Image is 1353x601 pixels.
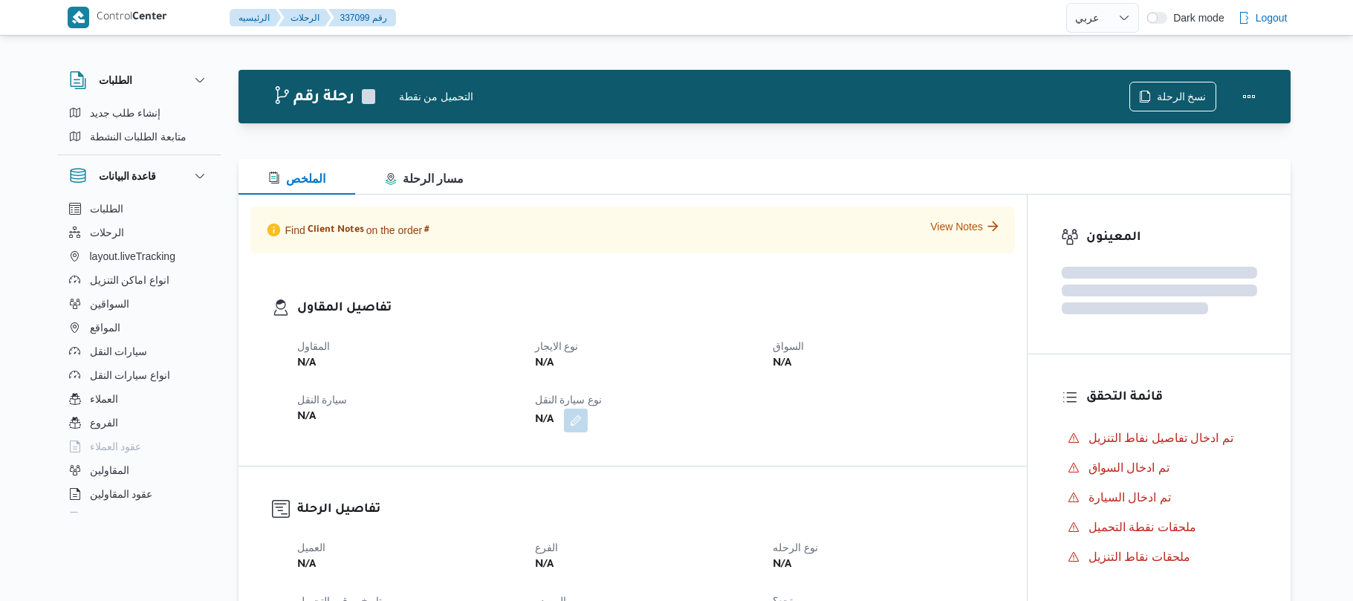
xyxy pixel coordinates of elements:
[1129,82,1216,111] button: نسخ الرحلة
[63,482,215,506] button: عقود المقاولين
[90,295,129,313] span: السواقين
[99,167,157,185] h3: قاعدة البيانات
[1088,461,1169,474] span: تم ادخال السواق
[773,542,818,553] span: نوع الرحله
[1088,429,1233,447] span: تم ادخال تفاصيل نفاط التنزيل
[424,224,429,236] span: #
[297,409,316,426] b: N/A
[90,342,148,360] span: سيارات النقل
[63,292,215,316] button: السواقين
[1088,459,1169,477] span: تم ادخال السواق
[1086,228,1257,248] h3: المعينون
[1088,491,1171,504] span: تم ادخال السيارة
[773,556,791,574] b: N/A
[90,247,175,265] span: layout.liveTracking
[297,299,993,319] h3: تفاصيل المقاول
[90,414,118,432] span: الفروع
[1062,516,1257,539] button: ملحقات نقطة التحميل
[535,394,603,406] span: نوع سيارة النقل
[90,128,187,146] span: متابعة الطلبات النشطة
[90,224,124,241] span: الرحلات
[90,104,161,122] span: إنشاء طلب جديد
[90,438,142,455] span: عقود العملاء
[1234,82,1264,111] button: Actions
[930,218,1003,234] button: View Notes
[63,411,215,435] button: الفروع
[535,542,558,553] span: الفرع
[63,340,215,363] button: سيارات النقل
[63,221,215,244] button: الرحلات
[297,500,993,520] h3: تفاصيل الرحلة
[535,340,579,352] span: نوع الايجار
[1088,519,1196,536] span: ملحقات نقطة التحميل
[535,556,554,574] b: N/A
[1088,550,1190,563] span: ملحقات نقاط التنزيل
[63,197,215,221] button: الطلبات
[1062,456,1257,480] button: تم ادخال السواق
[69,167,209,185] button: قاعدة البيانات
[308,224,364,236] span: Client Notes
[90,319,120,337] span: المواقع
[63,125,215,149] button: متابعة الطلبات النشطة
[773,340,804,352] span: السواق
[1062,486,1257,510] button: تم ادخال السيارة
[57,101,221,155] div: الطلبات
[90,366,171,384] span: انواع سيارات النقل
[90,390,118,408] span: العملاء
[63,458,215,482] button: المقاولين
[90,485,153,503] span: عقود المقاولين
[68,7,89,28] img: X8yXhbKr1z7QwAAAABJRU5ErkJggg==
[1088,489,1171,507] span: تم ادخال السيارة
[63,387,215,411] button: العملاء
[63,268,215,292] button: انواع اماكن التنزيل
[297,556,316,574] b: N/A
[297,542,325,553] span: العميل
[399,89,1129,105] div: التحميل من نقطة
[262,218,432,241] p: Find on the order
[63,101,215,125] button: إنشاء طلب جديد
[90,271,170,289] span: انواع اماكن التنزيل
[328,9,396,27] button: 337099 رقم
[230,9,282,27] button: الرئيسيه
[90,509,152,527] span: اجهزة التليفون
[63,244,215,268] button: layout.liveTracking
[1088,548,1190,566] span: ملحقات نقاط التنزيل
[385,172,464,185] span: مسار الرحلة
[99,71,132,89] h3: الطلبات
[63,316,215,340] button: المواقع
[279,9,331,27] button: الرحلات
[1256,9,1288,27] span: Logout
[773,355,791,373] b: N/A
[1086,388,1257,408] h3: قائمة التحقق
[1167,12,1224,24] span: Dark mode
[535,355,554,373] b: N/A
[90,200,123,218] span: الطلبات
[1157,88,1207,105] span: نسخ الرحلة
[273,88,354,108] h2: رحلة رقم
[132,12,167,24] b: Center
[63,506,215,530] button: اجهزة التليفون
[1062,426,1257,450] button: تم ادخال تفاصيل نفاط التنزيل
[535,412,554,429] b: N/A
[69,71,209,89] button: الطلبات
[268,172,325,185] span: الملخص
[63,435,215,458] button: عقود العملاء
[1088,432,1233,444] span: تم ادخال تفاصيل نفاط التنزيل
[297,340,330,352] span: المقاول
[1088,521,1196,533] span: ملحقات نقطة التحميل
[1232,3,1294,33] button: Logout
[297,394,348,406] span: سيارة النقل
[63,363,215,387] button: انواع سيارات النقل
[90,461,129,479] span: المقاولين
[57,197,221,519] div: قاعدة البيانات
[1062,545,1257,569] button: ملحقات نقاط التنزيل
[297,355,316,373] b: N/A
